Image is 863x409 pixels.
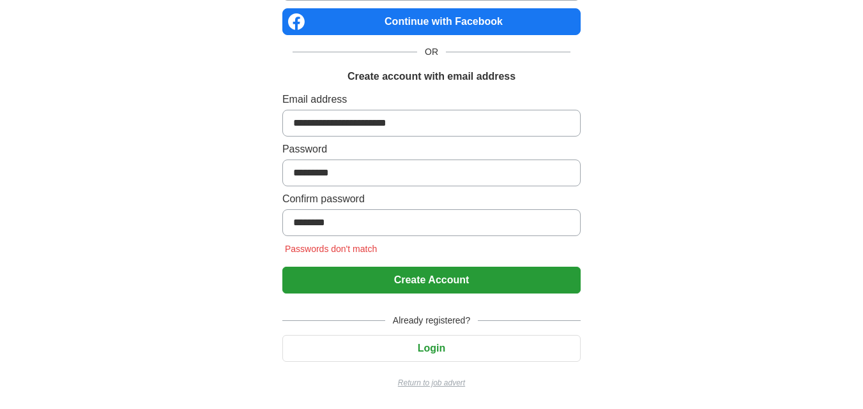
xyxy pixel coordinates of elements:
a: Return to job advert [282,377,581,389]
button: Create Account [282,267,581,294]
label: Confirm password [282,191,581,207]
a: Login [282,343,581,353]
button: Login [282,335,581,362]
label: Email address [282,92,581,107]
span: Already registered? [385,314,478,327]
a: Continue with Facebook [282,8,581,35]
label: Password [282,142,581,157]
h1: Create account with email address [347,69,516,84]
span: OR [417,45,446,59]
span: Passwords don't match [282,244,379,254]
